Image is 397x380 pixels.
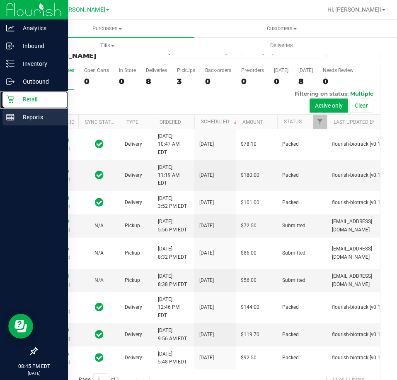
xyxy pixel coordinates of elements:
[84,67,109,73] div: Open Carts
[158,164,189,188] span: [DATE] 11:19 AM EDT
[241,249,257,257] span: $86.00
[15,77,64,87] p: Outbound
[20,42,194,49] span: Tills
[15,94,64,104] p: Retail
[199,331,214,339] span: [DATE]
[20,25,194,32] span: Purchases
[119,77,136,86] div: 0
[350,90,373,97] span: Multiple
[158,327,187,342] span: [DATE] 9:56 AM EDT
[6,113,15,121] inline-svg: Reports
[94,277,104,283] span: Not Applicable
[6,42,15,50] inline-svg: Inbound
[332,354,386,362] span: flourish-biotrack [v0.1.0]
[94,249,104,257] button: N/A
[8,314,33,339] iframe: Resource center
[158,272,187,288] span: [DATE] 8:38 PM EDT
[119,67,136,73] div: In Store
[125,303,142,311] span: Delivery
[323,67,353,73] div: Needs Review
[95,352,104,363] span: In Sync
[15,59,64,69] p: Inventory
[95,301,104,313] span: In Sync
[201,119,239,125] a: Scheduled
[282,171,299,179] span: Packed
[158,195,187,210] span: [DATE] 3:52 PM EDT
[4,370,64,376] p: [DATE]
[177,77,195,86] div: 3
[4,363,64,370] p: 08:45 PM EDT
[125,277,140,284] span: Pickup
[284,119,302,125] a: Status
[282,331,299,339] span: Packed
[95,329,104,340] span: In Sync
[95,197,104,208] span: In Sync
[310,99,348,113] button: Active only
[241,331,259,339] span: $119.70
[125,199,142,207] span: Delivery
[125,222,140,230] span: Pickup
[241,67,264,73] div: Pre-orders
[199,354,214,362] span: [DATE]
[126,119,138,125] a: Type
[282,277,305,284] span: Submitted
[125,249,140,257] span: Pickup
[194,20,369,37] a: Customers
[15,41,64,51] p: Inbound
[94,250,104,256] span: Not Applicable
[282,303,299,311] span: Packed
[242,119,263,125] a: Amount
[158,218,187,233] span: [DATE] 5:56 PM EDT
[20,20,194,37] a: Purchases
[95,169,104,181] span: In Sync
[146,77,167,86] div: 8
[332,303,386,311] span: flourish-biotrack [v0.1.0]
[298,67,313,73] div: [DATE]
[323,77,353,86] div: 0
[195,25,368,32] span: Customers
[94,223,104,228] span: Not Applicable
[158,350,187,366] span: [DATE] 5:48 PM EDT
[6,24,15,32] inline-svg: Analytics
[241,222,257,230] span: $72.50
[241,77,264,86] div: 0
[199,277,214,284] span: [DATE]
[94,222,104,230] button: N/A
[6,60,15,68] inline-svg: Inventory
[199,222,214,230] span: [DATE]
[332,171,386,179] span: flourish-biotrack [v0.1.0]
[205,77,231,86] div: 0
[146,67,167,73] div: Deliveries
[282,199,299,207] span: Packed
[158,245,187,261] span: [DATE] 8:32 PM EDT
[125,140,142,148] span: Delivery
[241,140,257,148] span: $78.10
[332,199,386,207] span: flourish-biotrack [v0.1.0]
[282,249,305,257] span: Submitted
[36,45,151,59] h3: Purchase Summary:
[177,67,195,73] div: PickUps
[20,37,194,54] a: Tills
[205,67,231,73] div: Back-orders
[313,115,327,129] a: Filter
[274,67,288,73] div: [DATE]
[194,37,369,54] a: Deliveries
[259,42,304,49] span: Deliveries
[15,23,64,33] p: Analytics
[295,90,349,97] span: Filtering on status:
[282,140,299,148] span: Packed
[274,77,288,86] div: 0
[94,277,104,284] button: N/A
[241,199,259,207] span: $101.00
[15,112,64,122] p: Reports
[241,354,257,362] span: $92.50
[282,222,305,230] span: Submitted
[241,171,259,179] span: $180.00
[327,6,381,13] span: Hi, [PERSON_NAME]!
[158,132,189,156] span: [DATE] 10:47 AM EDT
[332,331,386,339] span: flourish-biotrack [v0.1.0]
[85,119,117,125] a: Sync Status
[125,354,142,362] span: Delivery
[125,171,142,179] span: Delivery
[241,277,257,284] span: $56.00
